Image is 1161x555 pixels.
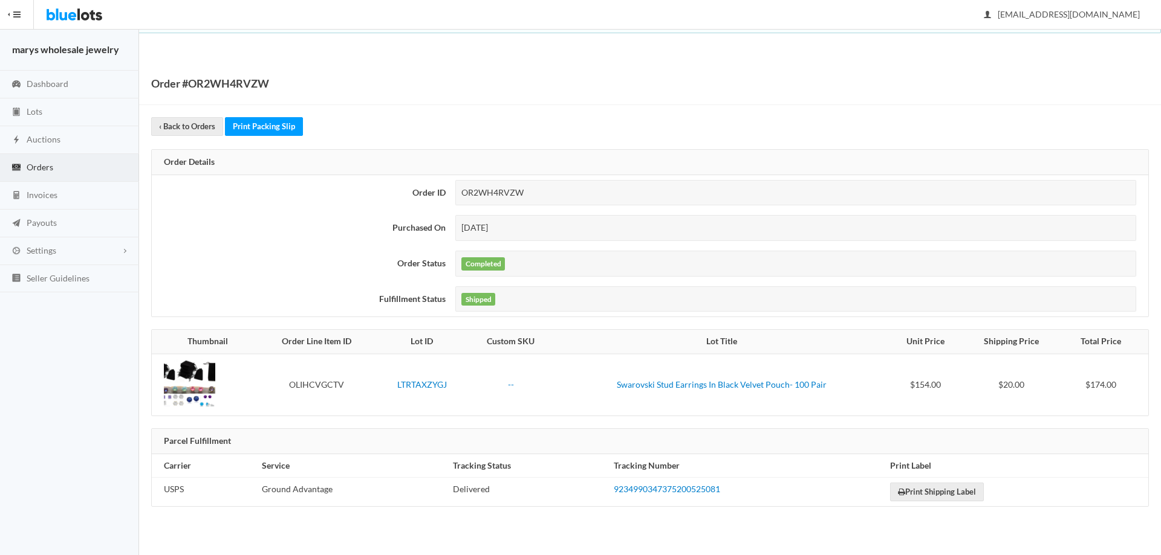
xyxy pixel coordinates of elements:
strong: marys wholesale jewelry [12,43,119,55]
th: Tracking Status [448,454,609,478]
div: OR2WH4RVZW [455,180,1136,206]
span: Settings [27,245,56,255]
a: Print Shipping Label [890,483,984,501]
ion-icon: flash [10,135,22,146]
span: Auctions [27,134,60,144]
label: Completed [461,257,505,271]
span: Invoices [27,190,57,200]
a: ‹ Back to Orders [151,117,223,136]
th: Lot ID [377,330,467,354]
ion-icon: person [981,10,994,21]
a: Print Packing Slip [225,117,303,136]
th: Thumbnail [152,330,256,354]
td: $20.00 [962,354,1061,415]
h1: Order #OR2WH4RVZW [151,74,269,92]
span: Dashboard [27,79,68,89]
th: Lot Title [554,330,889,354]
td: Ground Advantage [257,478,448,507]
th: Order Line Item ID [256,330,377,354]
th: Carrier [152,454,257,478]
div: Parcel Fulfillment [152,429,1148,454]
ion-icon: cog [10,246,22,257]
ion-icon: calculator [10,190,22,202]
span: [EMAIL_ADDRESS][DOMAIN_NAME] [984,9,1140,19]
td: Delivered [448,478,609,507]
ion-icon: list box [10,273,22,284]
a: -- [508,379,514,390]
ion-icon: clipboard [10,107,22,118]
th: Custom SKU [467,330,554,354]
th: Purchased On [152,210,450,246]
th: Order Status [152,246,450,281]
a: LTRTAXZYGJ [397,379,447,390]
th: Tracking Number [609,454,885,478]
span: Lots [27,106,42,117]
th: Fulfillment Status [152,281,450,317]
th: Shipping Price [962,330,1061,354]
ion-icon: speedometer [10,79,22,91]
div: Order Details [152,150,1148,175]
td: USPS [152,478,257,507]
a: Swarovski Stud Earrings In Black Velvet Pouch- 100 Pair [617,379,827,390]
ion-icon: cash [10,162,22,174]
th: Print Label [885,454,1148,478]
a: 9234990347375200525081 [614,484,720,494]
div: [DATE] [455,215,1136,241]
ion-icon: paper plane [10,218,22,229]
td: $154.00 [889,354,962,415]
span: Seller Guidelines [27,273,89,283]
td: $174.00 [1061,354,1148,415]
label: Shipped [461,293,495,306]
th: Unit Price [889,330,962,354]
th: Service [257,454,448,478]
span: Orders [27,162,53,172]
th: Total Price [1061,330,1148,354]
td: OLIHCVGCTV [256,354,377,415]
th: Order ID [152,175,450,211]
span: Payouts [27,217,57,228]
